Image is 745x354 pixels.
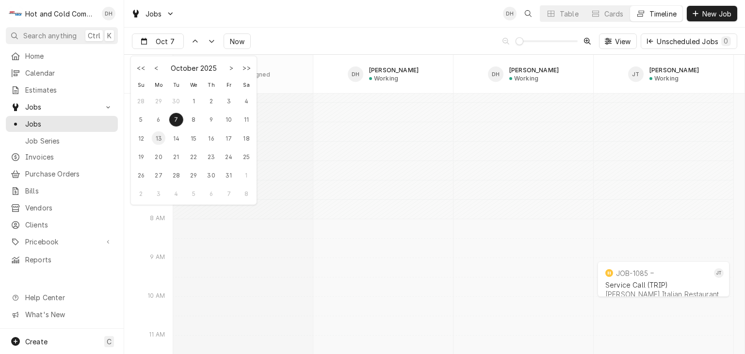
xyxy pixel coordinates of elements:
div: DH [488,66,503,82]
div: October 18, 2025 [238,131,255,145]
div: Su [132,80,150,90]
div: October 19, 2025 [132,150,150,163]
a: Invoices [6,149,118,165]
a: Calendar [6,65,118,81]
button: View [599,33,637,49]
div: 19 [134,150,148,163]
span: Reports [25,255,113,265]
div: October 17, 2025 [220,131,238,145]
button: Unscheduled Jobs0 [641,33,737,49]
div: 5 [187,187,200,200]
span: C [107,337,112,347]
div: 7 [169,113,183,127]
div: 2 [134,187,148,200]
a: Vendors [6,200,118,216]
span: Pricebook [25,237,98,247]
div: 16 [205,131,218,145]
div: 21 [169,150,183,163]
div: H [9,7,22,20]
div: 31 [222,168,236,182]
div: 5 [134,113,148,127]
span: Vendors [25,203,113,213]
button: New Job [687,6,737,21]
div: 0 [723,36,729,46]
button: Now [224,33,251,49]
span: Ctrl [88,31,100,41]
a: Estimates [6,82,118,98]
div: Working [374,75,398,82]
a: Go to Help Center [6,290,118,306]
div: October 31, 2025 [220,168,238,182]
span: Calendar [25,68,113,78]
div: October 27, 2025 [150,168,167,182]
div: 6 [152,113,165,127]
div: 1 [187,94,200,108]
span: Clients [25,220,113,230]
div: October 10, 2025 [220,113,238,127]
a: Reports [6,252,118,268]
div: 11 AM [144,331,170,341]
a: Go to Pricebook [6,234,118,250]
div: 29 [187,168,200,182]
div: Daryl Harris's Avatar [102,7,115,20]
span: View [613,36,633,47]
div: Hot and Cold Commercial Kitchens, Inc. [25,9,97,19]
span: Home [25,51,113,61]
div: [PERSON_NAME] [509,66,559,74]
div: October 23, 2025 [203,150,220,163]
div: October 21, 2025 [167,150,185,163]
div: October 5, 2025 [132,113,150,127]
a: Jobs [6,116,118,132]
div: Sa [238,80,255,90]
div: Mo [150,80,167,90]
div: October 13, 2025 [150,131,167,145]
div: November 1, 2025 [238,168,255,182]
div: October 7, 2025 [167,113,185,127]
div: September 28, 2025 [132,94,150,108]
div: October 28, 2025 [167,168,185,182]
button: Open search [520,6,536,21]
span: New Job [700,9,733,19]
button: Search anythingCtrlK [6,27,118,44]
div: 17 [222,131,236,145]
div: David Harris's Avatar [488,66,503,82]
span: Jobs [25,119,113,129]
a: Go to Jobs [127,6,178,22]
div: 23 [205,150,218,163]
div: November 6, 2025 [203,187,220,200]
span: Job Series [25,136,113,146]
div: SPACE for context menu [173,55,734,94]
div: 22 [187,150,200,163]
span: Help Center [25,292,112,303]
span: Jobs [146,9,162,19]
div: October 24, 2025 [220,150,238,163]
div: November 5, 2025 [185,187,202,200]
div: 28 [134,94,148,108]
span: K [107,31,112,41]
span: Now [228,36,246,47]
div: 28 [169,168,183,182]
div: October 2, 2025 [203,94,220,108]
div: 26 [134,168,148,182]
div: JOB-1085 [616,269,648,277]
div: 7 [222,187,236,200]
div: Table [560,9,579,19]
div: October 4, 2025 [238,94,255,108]
div: DH [102,7,115,20]
span: What's New [25,309,112,320]
div: 2 [205,94,218,108]
span: Search anything [23,31,77,41]
div: 8 AM [145,214,170,225]
div: October 1, 2025 [185,94,202,108]
div: October 25, 2025 [238,150,255,163]
div: 30 [169,94,183,108]
div: October 20, 2025 [150,150,167,163]
div: September 29, 2025 [150,94,167,108]
div: Cards [604,9,624,19]
div: October 8, 2025 [185,113,202,127]
div: Service Call (TRIP) [605,281,722,289]
div: DH [348,66,363,82]
span: Estimates [25,85,113,95]
div: October 29, 2025 [185,168,202,182]
div: September 30, 2025 [167,94,185,108]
